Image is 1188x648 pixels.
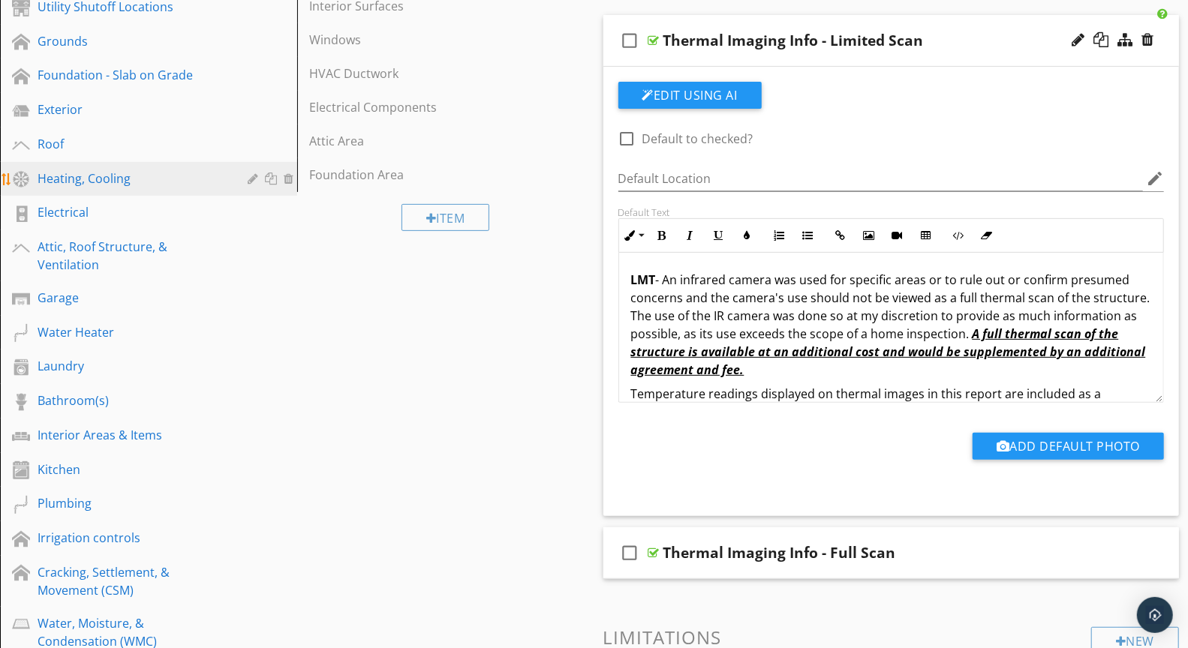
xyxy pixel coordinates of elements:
div: Item [402,204,490,231]
div: Thermal Imaging Info - Full Scan [663,544,896,562]
div: Kitchen [38,460,226,478]
div: Bathroom(s) [38,391,226,409]
p: Temperature readings displayed on thermal images in this report are included as a courtesy and sh... [631,385,1152,475]
div: Laundry [38,357,226,375]
i: check_box_outline_blank [618,535,642,571]
div: Water Heater [38,323,226,341]
button: Ordered List [765,221,794,250]
i: check_box_outline_blank [618,22,642,58]
strong: A full thermal scan of the structure is available at an additional cost and would be supplemented... [631,325,1146,378]
div: HVAC Ductwork [309,64,531,82]
div: Attic Area [309,132,531,150]
div: Roof [38,135,226,153]
strong: LMT [631,271,656,288]
div: Foundation Area [309,166,531,184]
div: Electrical Components [309,98,531,116]
div: Open Intercom Messenger [1137,597,1173,633]
label: Default to checked? [642,131,753,146]
h3: Limitations [603,627,1180,647]
div: Electrical [38,203,226,221]
button: Unordered List [794,221,823,250]
div: Heating, Cooling [38,169,226,187]
button: Colors [733,221,762,250]
button: Underline (⌘U) [705,221,733,250]
button: Insert Image (⌘P) [855,221,883,250]
button: Clear Formatting [973,221,1001,250]
button: Italic (⌘I) [676,221,705,250]
div: Grounds [38,32,226,50]
button: Insert Video [883,221,912,250]
i: edit [1146,169,1164,187]
button: Bold (⌘B) [648,221,676,250]
button: Edit Using AI [618,82,762,109]
div: Exterior [38,100,226,118]
div: Default Text [618,206,1165,218]
div: Attic, Roof Structure, & Ventilation [38,238,226,274]
div: Cracking, Settlement, & Movement (CSM) [38,563,226,599]
p: - An infrared camera was used for specific areas or to rule out or confirm presumed concerns and ... [631,271,1152,379]
input: Default Location [618,166,1144,191]
button: Code View [944,221,973,250]
div: Thermal Imaging Info - Limited Scan [663,31,924,49]
div: Interior Areas & Items [38,426,226,444]
div: Windows [309,31,531,49]
button: Inline Style [619,221,648,250]
div: Foundation - Slab on Grade [38,66,226,84]
button: Insert Link (⌘K) [826,221,855,250]
button: Insert Table [912,221,940,250]
div: Irrigation controls [38,529,226,547]
div: Garage [38,289,226,307]
div: Plumbing [38,494,226,512]
button: Add Default Photo [973,433,1164,460]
